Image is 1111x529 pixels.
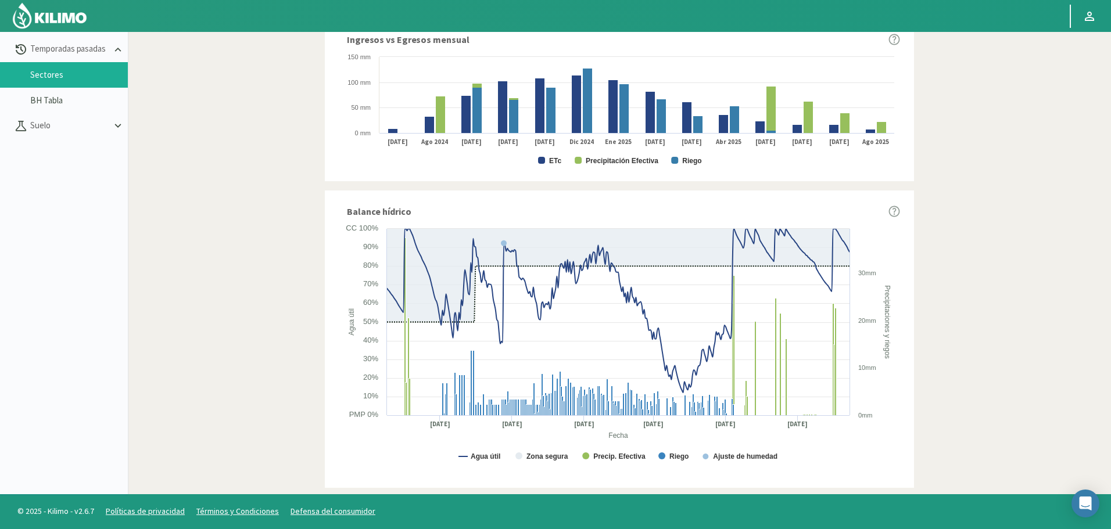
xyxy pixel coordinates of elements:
[715,138,741,146] text: Abr 2025
[347,79,371,86] text: 100 mm
[569,138,594,146] text: Dic 2024
[346,224,378,232] text: CC 100%
[787,420,808,429] text: [DATE]
[502,420,522,429] text: [DATE]
[291,506,375,516] a: Defensa del consumidor
[498,138,518,146] text: [DATE]
[363,261,378,269] text: 80%
[430,420,450,429] text: [DATE]
[363,279,378,288] text: 70%
[28,119,112,132] p: Suelo
[605,138,632,146] text: Ene 2025
[28,42,112,56] p: Temporadas pasadas
[363,242,378,251] text: 90%
[549,157,561,165] text: ETc
[586,157,658,165] text: Precipitación Efectiva
[363,298,378,307] text: 60%
[883,285,891,359] text: Precipitaciones y riegos
[363,336,378,344] text: 40%
[715,420,736,429] text: [DATE]
[669,452,689,460] text: Riego
[862,138,889,146] text: Ago 2025
[347,33,469,46] span: Ingresos vs Egresos mensual
[1071,490,1099,517] div: Open Intercom Messenger
[792,138,812,146] text: [DATE]
[347,204,411,218] span: Balance hídrico
[645,138,665,146] text: [DATE]
[643,420,664,429] text: [DATE]
[363,373,378,382] text: 20%
[858,364,876,371] text: 10mm
[347,308,356,336] text: Agua útil
[858,317,876,324] text: 20mm
[608,431,628,440] text: Fecha
[388,138,408,146] text: [DATE]
[106,506,185,516] a: Políticas de privacidad
[574,420,594,429] text: [DATE]
[347,53,371,60] text: 150 mm
[355,129,371,136] text: 0 mm
[363,391,378,400] text: 10%
[858,412,872,419] text: 0mm
[682,138,702,146] text: [DATE]
[30,70,128,80] a: Sectores
[755,138,776,146] text: [DATE]
[829,138,850,146] text: [DATE]
[363,317,378,326] text: 50%
[461,138,482,146] text: [DATE]
[471,452,500,460] text: Agua útil
[12,505,100,517] span: © 2025 - Kilimo - v2.6.7
[30,95,128,106] a: BH Tabla
[682,157,701,165] text: Riego
[12,2,88,30] img: Kilimo
[421,138,448,146] text: Ago 2024
[196,506,279,516] a: Términos y Condiciones
[593,452,646,460] text: Precip. Efectiva
[535,138,555,146] text: [DATE]
[349,410,379,419] text: PMP 0%
[858,269,876,276] text: 30mm
[363,354,378,363] text: 30%
[526,452,568,460] text: Zona segura
[713,452,777,460] text: Ajuste de humedad
[351,104,371,111] text: 50 mm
